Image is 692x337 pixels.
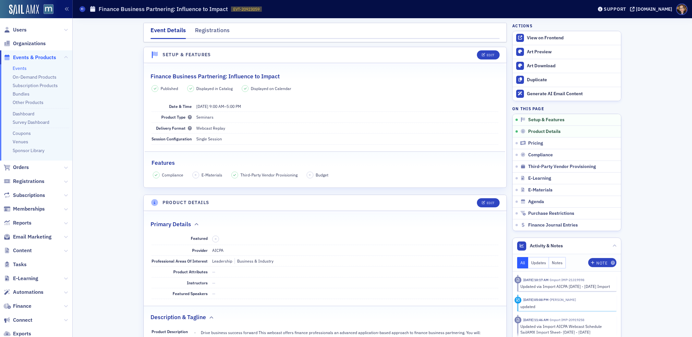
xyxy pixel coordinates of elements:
[173,269,208,274] span: Product Attributes
[13,99,43,105] a: Other Products
[4,205,45,213] a: Memberships
[4,54,56,61] a: Events & Products
[151,220,191,228] h2: Primary Details
[487,53,495,57] div: Edit
[13,303,31,310] span: Finance
[4,275,38,282] a: E-Learning
[151,72,280,81] h2: Finance Business Partnering: Influence to Impact
[4,26,27,33] a: Users
[13,65,27,71] a: Events
[527,91,618,97] div: Generate AI Email Content
[13,317,32,324] span: Connect
[515,317,521,323] div: Imported Activity
[4,233,52,240] a: Email Marketing
[13,83,58,88] a: Subscription Products
[173,291,208,296] span: Featured Speakers
[196,125,225,131] span: Webcast Replay
[530,242,563,249] span: Activity & Notes
[152,159,175,167] h2: Features
[152,258,208,264] span: Professional Areas Of Interest
[13,275,38,282] span: E-Learning
[99,5,228,13] h1: Finance Business Partnering: Influence to Impact
[528,187,552,193] span: E-Materials
[13,148,44,153] a: Sponsor Library
[4,317,32,324] a: Connect
[528,140,543,146] span: Pricing
[163,51,211,58] h4: Setup & Features
[309,173,311,177] span: –
[161,85,178,91] span: Published
[13,233,52,240] span: Email Marketing
[43,4,54,14] img: SailAMX
[549,297,576,302] span: Dee Sullivan
[196,104,241,109] span: –
[527,35,618,41] div: View on Frontend
[528,199,544,205] span: Agenda
[477,50,499,59] button: Edit
[520,283,612,289] div: Updated via Import AICPA [DATE] - [DATE] Import
[4,261,27,268] a: Tasks
[196,114,213,120] span: Seminars
[13,289,43,296] span: Automations
[528,129,561,135] span: Product Details
[513,73,621,87] button: Duplicate
[196,136,222,141] span: Single Session
[549,257,566,268] button: Notes
[13,40,46,47] span: Organizations
[604,6,626,12] div: Support
[201,172,222,178] span: E-Materials
[528,175,551,181] span: E-Learning
[528,211,574,216] span: Purchase Restrictions
[596,261,607,265] div: Note
[212,269,215,274] span: —
[169,104,192,109] span: Date & Time
[13,247,32,254] span: Content
[512,23,532,29] h4: Actions
[515,297,521,304] div: Update
[152,136,192,141] span: Session Configuration
[636,6,672,12] div: [DOMAIN_NAME]
[163,199,210,206] h4: Product Details
[235,258,273,264] div: Business & Industry
[512,106,621,111] h4: On this page
[215,237,217,241] span: –
[630,7,674,11] button: [DOMAIN_NAME]
[528,152,553,158] span: Compliance
[487,201,495,205] div: Edit
[156,125,192,131] span: Delivery Format
[4,164,29,171] a: Orders
[13,261,27,268] span: Tasks
[588,258,616,267] button: Note
[513,87,621,101] button: Generate AI Email Content
[251,85,291,91] span: Displayed on Calendar
[523,297,549,302] time: 5/5/2025 05:08 PM
[199,330,498,335] li: Drive business success forward This webcast offers finance professionals an advanced application-...
[4,192,45,199] a: Subscriptions
[240,172,297,178] span: Third-Party Vendor Provisioning
[13,164,29,171] span: Orders
[187,280,208,285] span: Instructors
[39,4,54,15] a: View Homepage
[13,178,44,185] span: Registrations
[13,26,27,33] span: Users
[549,278,584,282] span: Import IMP-21319598
[192,248,208,253] span: Provider
[195,173,197,177] span: –
[226,104,241,109] time: 5:00 PM
[209,104,224,109] time: 9:00 AM
[523,318,549,322] time: 5/2/2025 11:46 AM
[515,277,521,283] div: Imported Activity
[520,323,612,335] div: Updated via Import AICPA Webcast Schedule SailAMX Import Sheet- [DATE] - [DATE]
[233,6,260,12] span: EVT-20923059
[513,45,621,59] a: Art Preview
[549,318,584,322] span: Import IMP-20919258
[520,304,612,309] div: updated
[4,303,31,310] a: Finance
[513,31,621,45] a: View on Frontend
[13,139,28,145] a: Venues
[9,5,39,15] a: SailAMX
[151,26,186,39] div: Event Details
[196,104,208,109] span: [DATE]
[523,278,549,282] time: 9/24/2025 10:17 AM
[4,219,31,227] a: Reports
